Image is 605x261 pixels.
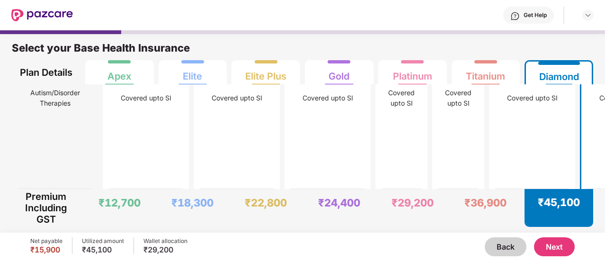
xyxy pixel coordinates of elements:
[382,88,421,108] div: Covered upto SI
[302,93,353,103] div: Covered upto SI
[507,93,558,103] div: Covered upto SI
[82,245,124,254] div: ₹45,100
[30,237,62,245] div: Net payable
[171,196,214,209] div: ₹18,300
[98,196,141,209] div: ₹12,700
[524,11,547,19] div: Get Help
[510,11,520,21] img: svg+xml;base64,PHN2ZyBpZD0iSGVscC0zMngzMiIgeG1sbnM9Imh0dHA6Ly93d3cudzMub3JnLzIwMDAvc3ZnIiB3aWR0aD...
[212,93,262,103] div: Covered upto SI
[391,196,434,209] div: ₹29,200
[485,237,526,256] button: Back
[107,63,131,82] div: Apex
[143,237,187,245] div: Wallet allocation
[18,189,74,227] div: Premium Including GST
[539,63,579,82] div: Diamond
[11,9,73,21] img: New Pazcare Logo
[329,63,349,82] div: Gold
[183,63,202,82] div: Elite
[584,11,592,19] img: svg+xml;base64,PHN2ZyBpZD0iRHJvcGRvd24tMzJ4MzIiIHhtbG5zPSJodHRwOi8vd3d3LnczLm9yZy8yMDAwL3N2ZyIgd2...
[245,63,286,82] div: Elite Plus
[534,237,575,256] button: Next
[464,196,507,209] div: ₹36,900
[12,41,593,60] div: Select your Base Health Insurance
[18,60,74,84] div: Plan Details
[82,237,124,245] div: Utilized amount
[18,84,92,112] span: Autism/Disorder Therapies
[438,88,478,108] div: Covered upto SI
[121,93,171,103] div: Covered upto SI
[30,245,62,254] div: ₹15,900
[143,245,187,254] div: ₹29,200
[393,63,432,82] div: Platinum
[466,63,505,82] div: Titanium
[318,196,360,209] div: ₹24,400
[245,196,287,209] div: ₹22,800
[538,196,580,209] div: ₹45,100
